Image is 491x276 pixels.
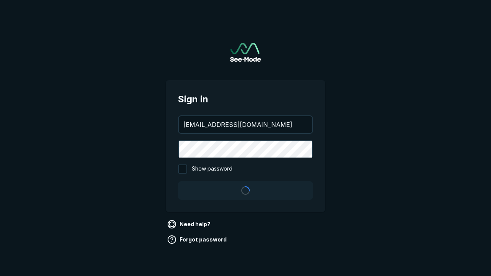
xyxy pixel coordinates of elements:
input: your@email.com [179,116,312,133]
span: Sign in [178,92,313,106]
img: See-Mode Logo [230,43,261,62]
a: Need help? [166,218,214,230]
a: Go to sign in [230,43,261,62]
a: Forgot password [166,233,230,246]
span: Show password [192,164,232,174]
